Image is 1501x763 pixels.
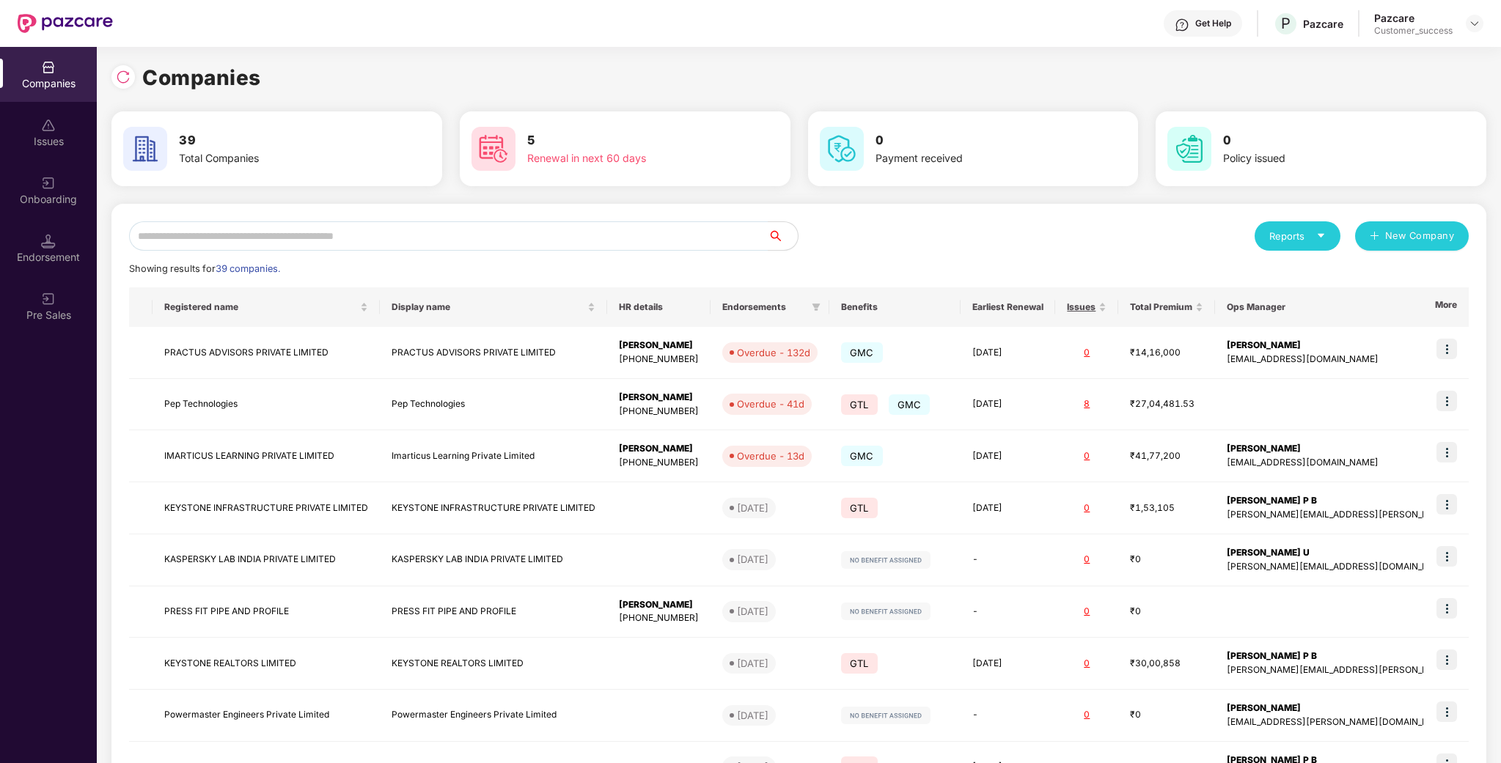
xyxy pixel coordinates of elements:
img: svg+xml;base64,PHN2ZyB3aWR0aD0iMTQuNSIgaGVpZ2h0PSIxNC41IiB2aWV3Qm94PSIwIDAgMTYgMTYiIGZpbGw9Im5vbm... [41,234,56,248]
span: GMC [889,394,931,415]
td: Pep Technologies [153,379,380,431]
img: icon [1436,391,1457,411]
span: GTL [841,394,878,415]
td: [DATE] [961,482,1055,534]
div: [PHONE_NUMBER] [619,611,699,625]
h1: Companies [142,62,261,94]
img: icon [1436,442,1457,462]
h3: 0 [876,131,1076,150]
div: [PERSON_NAME] [619,391,699,405]
img: svg+xml;base64,PHN2ZyBpZD0iQ29tcGFuaWVzIiB4bWxucz0iaHR0cDovL3d3dy53My5vcmcvMjAwMC9zdmciIHdpZHRoPS... [41,60,56,75]
div: ₹14,16,000 [1130,346,1203,360]
img: svg+xml;base64,PHN2ZyB4bWxucz0iaHR0cDovL3d3dy53My5vcmcvMjAwMC9zdmciIHdpZHRoPSIxMjIiIGhlaWdodD0iMj... [841,602,931,620]
div: ₹1,53,105 [1130,501,1203,515]
td: Imarticus Learning Private Limited [380,430,607,482]
span: caret-down [1316,231,1326,240]
span: GMC [841,446,883,466]
div: Total Companies [179,150,380,166]
td: [DATE] [961,379,1055,431]
div: Customer_success [1374,25,1453,37]
td: KASPERSKY LAB INDIA PRIVATE LIMITED [380,534,607,586]
div: [PHONE_NUMBER] [619,405,699,419]
th: Issues [1055,287,1118,327]
span: New Company [1385,229,1455,243]
img: icon [1436,546,1457,567]
img: svg+xml;base64,PHN2ZyBpZD0iSGVscC0zMngzMiIgeG1sbnM9Imh0dHA6Ly93d3cudzMub3JnLzIwMDAvc3ZnIiB3aWR0aD... [1175,18,1189,32]
img: svg+xml;base64,PHN2ZyB4bWxucz0iaHR0cDovL3d3dy53My5vcmcvMjAwMC9zdmciIHdpZHRoPSIxMjIiIGhlaWdodD0iMj... [841,707,931,724]
div: 0 [1067,449,1107,463]
div: Get Help [1195,18,1231,29]
div: Policy issued [1223,150,1424,166]
div: 0 [1067,708,1107,722]
td: - [961,690,1055,742]
img: svg+xml;base64,PHN2ZyBpZD0iUmVsb2FkLTMyeDMyIiB4bWxucz0iaHR0cDovL3d3dy53My5vcmcvMjAwMC9zdmciIHdpZH... [116,70,131,84]
td: [DATE] [961,638,1055,690]
div: [PERSON_NAME] [619,339,699,353]
th: Registered name [153,287,380,327]
img: svg+xml;base64,PHN2ZyB4bWxucz0iaHR0cDovL3d3dy53My5vcmcvMjAwMC9zdmciIHdpZHRoPSI2MCIgaGVpZ2h0PSI2MC... [1167,127,1211,171]
span: Registered name [164,301,357,313]
div: [PERSON_NAME] [619,442,699,456]
td: - [961,586,1055,638]
div: Renewal in next 60 days [527,150,728,166]
div: ₹27,04,481.53 [1130,397,1203,411]
td: KEYSTONE INFRASTRUCTURE PRIVATE LIMITED [380,482,607,534]
td: PRESS FIT PIPE AND PROFILE [153,586,380,638]
div: Overdue - 13d [737,449,804,463]
span: Showing results for [129,263,280,274]
img: svg+xml;base64,PHN2ZyBpZD0iRHJvcGRvd24tMzJ4MzIiIHhtbG5zPSJodHRwOi8vd3d3LnczLm9yZy8yMDAwL3N2ZyIgd2... [1469,18,1480,29]
td: PRACTUS ADVISORS PRIVATE LIMITED [153,327,380,379]
span: Issues [1067,301,1096,313]
img: svg+xml;base64,PHN2ZyB4bWxucz0iaHR0cDovL3d3dy53My5vcmcvMjAwMC9zdmciIHdpZHRoPSIxMjIiIGhlaWdodD0iMj... [841,551,931,569]
td: Powermaster Engineers Private Limited [153,690,380,742]
th: Benefits [829,287,961,327]
th: HR details [607,287,711,327]
img: svg+xml;base64,PHN2ZyB4bWxucz0iaHR0cDovL3d3dy53My5vcmcvMjAwMC9zdmciIHdpZHRoPSI2MCIgaGVpZ2h0PSI2MC... [820,127,864,171]
div: [PHONE_NUMBER] [619,456,699,470]
div: [DATE] [737,708,768,723]
div: [DATE] [737,656,768,671]
div: 0 [1067,346,1107,360]
div: [PERSON_NAME] [619,598,699,612]
div: 8 [1067,397,1107,411]
img: svg+xml;base64,PHN2ZyB4bWxucz0iaHR0cDovL3d3dy53My5vcmcvMjAwMC9zdmciIHdpZHRoPSI2MCIgaGVpZ2h0PSI2MC... [471,127,515,171]
div: [DATE] [737,552,768,567]
div: Reports [1269,229,1326,243]
div: ₹0 [1130,605,1203,619]
img: icon [1436,649,1457,670]
span: filter [812,303,821,312]
div: Pazcare [1303,17,1343,31]
span: Display name [392,301,584,313]
img: svg+xml;base64,PHN2ZyB3aWR0aD0iMjAiIGhlaWdodD0iMjAiIHZpZXdCb3g9IjAgMCAyMCAyMCIgZmlsbD0ibm9uZSIgeG... [41,176,56,191]
img: New Pazcare Logo [18,14,113,33]
button: plusNew Company [1355,221,1469,251]
div: ₹30,00,858 [1130,657,1203,671]
td: Pep Technologies [380,379,607,431]
button: search [768,221,799,251]
div: 0 [1067,605,1107,619]
td: IMARTICUS LEARNING PRIVATE LIMITED [153,430,380,482]
div: [DATE] [737,501,768,515]
img: icon [1436,339,1457,359]
div: Payment received [876,150,1076,166]
td: [DATE] [961,430,1055,482]
td: Powermaster Engineers Private Limited [380,690,607,742]
span: P [1281,15,1291,32]
div: ₹41,77,200 [1130,449,1203,463]
img: icon [1436,598,1457,619]
h3: 0 [1223,131,1424,150]
div: [PHONE_NUMBER] [619,353,699,366]
td: KEYSTONE REALTORS LIMITED [380,638,607,690]
th: Display name [380,287,607,327]
img: icon [1436,494,1457,515]
td: [DATE] [961,327,1055,379]
th: Earliest Renewal [961,287,1055,327]
div: [DATE] [737,604,768,619]
span: GTL [841,498,878,518]
span: search [768,230,798,242]
div: 0 [1067,501,1107,515]
span: Total Premium [1130,301,1192,313]
td: PRACTUS ADVISORS PRIVATE LIMITED [380,327,607,379]
span: Endorsements [722,301,806,313]
span: GMC [841,342,883,363]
